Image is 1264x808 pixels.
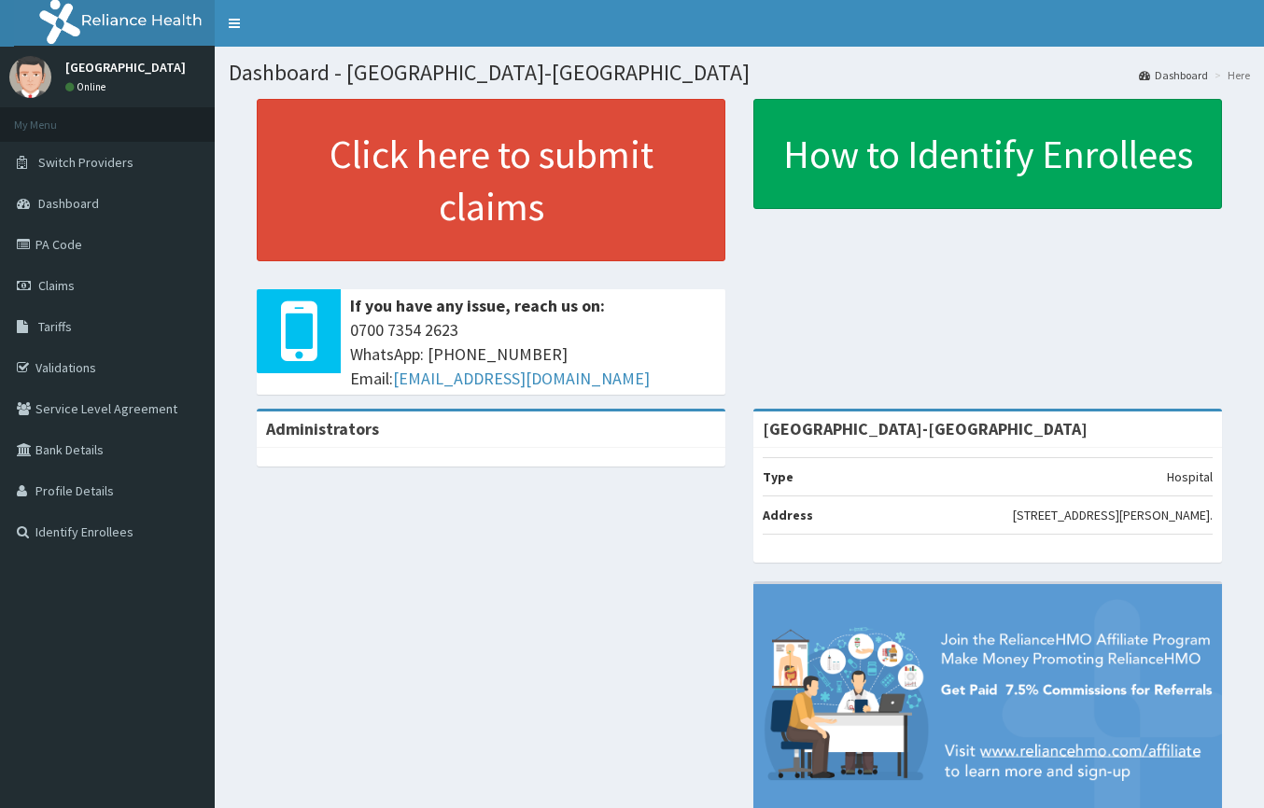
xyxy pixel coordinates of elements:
b: Type [763,468,794,485]
span: Tariffs [38,318,72,335]
strong: [GEOGRAPHIC_DATA]-[GEOGRAPHIC_DATA] [763,418,1088,439]
li: Here [1210,67,1250,83]
span: Claims [38,277,75,294]
a: [EMAIL_ADDRESS][DOMAIN_NAME] [393,368,650,389]
a: Dashboard [1139,67,1208,83]
span: Dashboard [38,195,99,212]
p: [STREET_ADDRESS][PERSON_NAME]. [1013,506,1213,524]
b: Administrators [266,418,379,439]
a: Online [65,80,110,93]
b: If you have any issue, reach us on: [350,295,605,316]
span: 0700 7354 2623 WhatsApp: [PHONE_NUMBER] Email: [350,318,716,390]
img: User Image [9,56,51,98]
p: [GEOGRAPHIC_DATA] [65,61,186,74]
a: Click here to submit claims [257,99,725,261]
h1: Dashboard - [GEOGRAPHIC_DATA]-[GEOGRAPHIC_DATA] [229,61,1250,85]
b: Address [763,507,813,523]
a: How to Identify Enrollees [753,99,1222,209]
p: Hospital [1167,467,1213,486]
span: Switch Providers [38,154,133,171]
